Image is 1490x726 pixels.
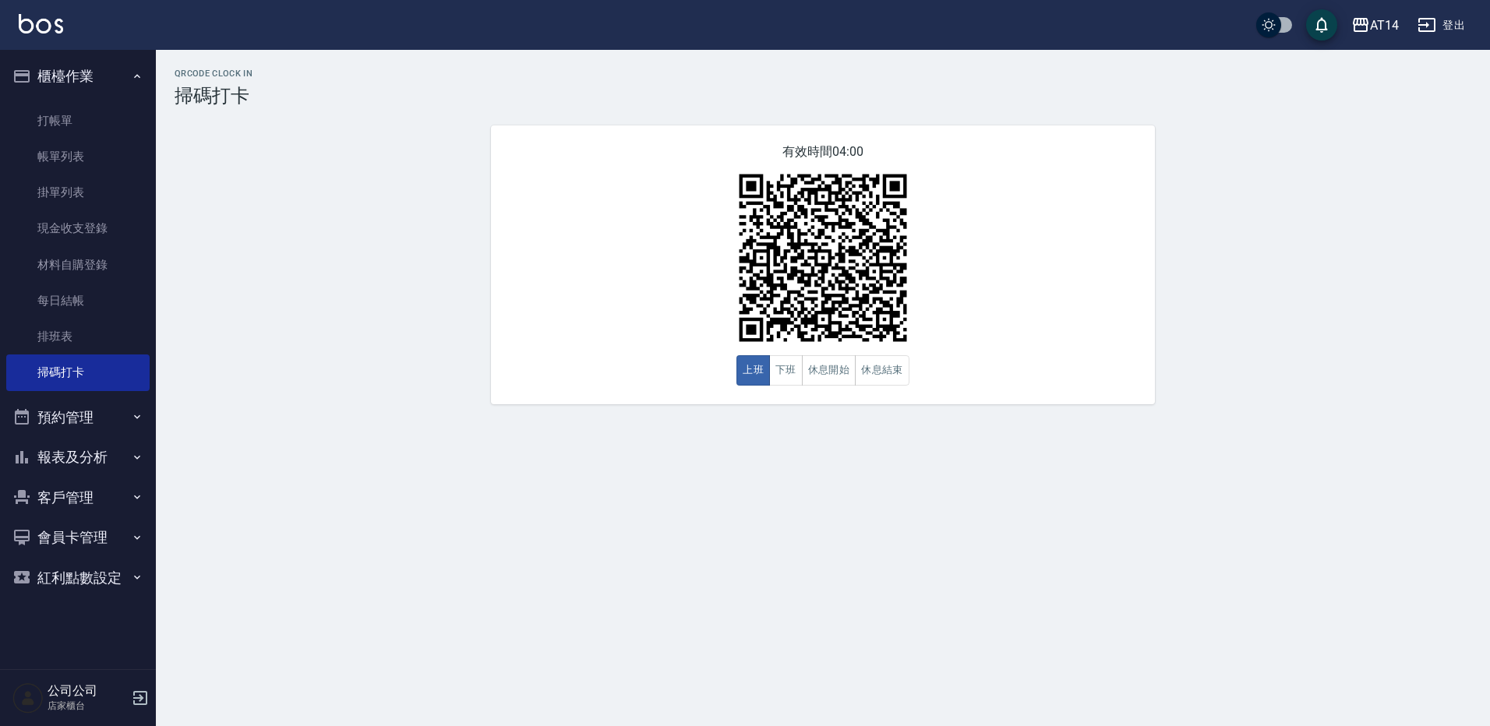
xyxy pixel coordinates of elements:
[6,397,150,438] button: 預約管理
[6,210,150,246] a: 現金收支登錄
[12,682,44,714] img: Person
[48,683,127,699] h5: 公司公司
[175,69,1471,79] h2: QRcode Clock In
[1345,9,1405,41] button: AT14
[491,125,1155,404] div: 有效時間 04:00
[6,558,150,598] button: 紅利點數設定
[6,283,150,319] a: 每日結帳
[855,355,909,386] button: 休息結束
[1411,11,1471,40] button: 登出
[6,517,150,558] button: 會員卡管理
[175,85,1471,107] h3: 掃碼打卡
[19,14,63,33] img: Logo
[48,699,127,713] p: 店家櫃台
[802,355,856,386] button: 休息開始
[6,437,150,478] button: 報表及分析
[6,56,150,97] button: 櫃檯作業
[6,354,150,390] a: 掃碼打卡
[769,355,803,386] button: 下班
[6,174,150,210] a: 掛單列表
[1306,9,1337,41] button: save
[6,478,150,518] button: 客戶管理
[1370,16,1399,35] div: AT14
[6,139,150,174] a: 帳單列表
[6,247,150,283] a: 材料自購登錄
[6,319,150,354] a: 排班表
[6,103,150,139] a: 打帳單
[736,355,770,386] button: 上班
